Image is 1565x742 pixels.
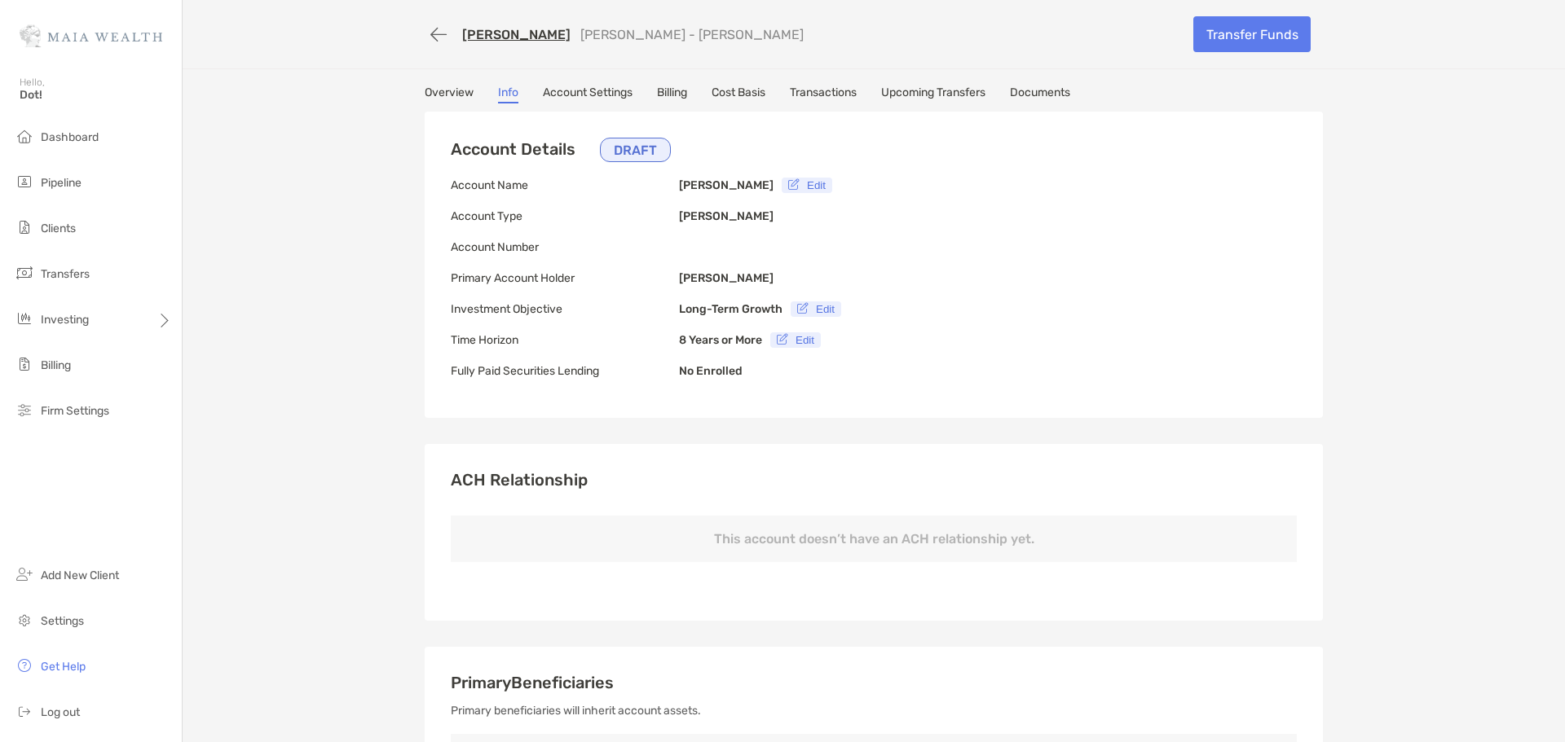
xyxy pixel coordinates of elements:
b: 8 Years or More [679,333,762,347]
h3: ACH Relationship [451,470,1297,490]
span: Pipeline [41,176,82,190]
img: logout icon [15,701,34,721]
a: [PERSON_NAME] [462,27,571,42]
img: clients icon [15,217,34,237]
span: Primary Beneficiaries [451,673,614,692]
p: Account Type [451,206,679,226]
img: Zoe Logo [20,7,162,65]
p: DRAFT [614,140,657,160]
b: [PERSON_NAME] [679,178,774,192]
h3: Account Details [451,138,671,162]
a: Transfer Funds [1193,16,1311,52]
span: Clients [41,222,76,235]
p: Primary Account Holder [451,268,679,288]
p: [PERSON_NAME] - [PERSON_NAME] [580,27,804,42]
p: Account Name [451,175,679,195]
span: Add New Client [41,569,119,582]
img: settings icon [15,610,34,630]
span: Settings [41,614,84,628]
a: Documents [1010,86,1070,103]
a: Transactions [790,86,857,103]
img: add_new_client icon [15,564,34,584]
img: get-help icon [15,656,34,675]
img: investing icon [15,309,34,328]
span: Firm Settings [41,404,109,418]
span: Transfers [41,267,90,281]
a: Account Settings [543,86,633,103]
p: Time Horizon [451,330,679,350]
span: Log out [41,705,80,719]
span: Investing [41,313,89,327]
b: Long-Term Growth [679,302,782,316]
b: [PERSON_NAME] [679,209,774,223]
button: Edit [782,178,832,193]
p: Account Number [451,237,679,257]
a: Overview [425,86,474,103]
a: Cost Basis [712,86,765,103]
img: billing icon [15,354,34,374]
a: Billing [657,86,687,103]
img: pipeline icon [15,172,34,191]
p: This account doesn’t have an ACH relationship yet. [451,516,1297,562]
b: No Enrolled [679,364,743,378]
p: Fully Paid Securities Lending [451,361,679,381]
b: [PERSON_NAME] [679,271,774,285]
p: Investment Objective [451,299,679,319]
span: Dashboard [41,130,99,144]
span: Get Help [41,660,86,674]
a: Info [498,86,518,103]
span: Dot! [20,88,172,102]
img: dashboard icon [15,126,34,146]
button: Edit [770,332,821,348]
a: Upcoming Transfers [881,86,985,103]
img: transfers icon [15,263,34,283]
img: firm-settings icon [15,400,34,419]
button: Edit [791,301,841,317]
span: Billing [41,358,71,372]
p: Primary beneficiaries will inherit account assets. [451,700,1297,721]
